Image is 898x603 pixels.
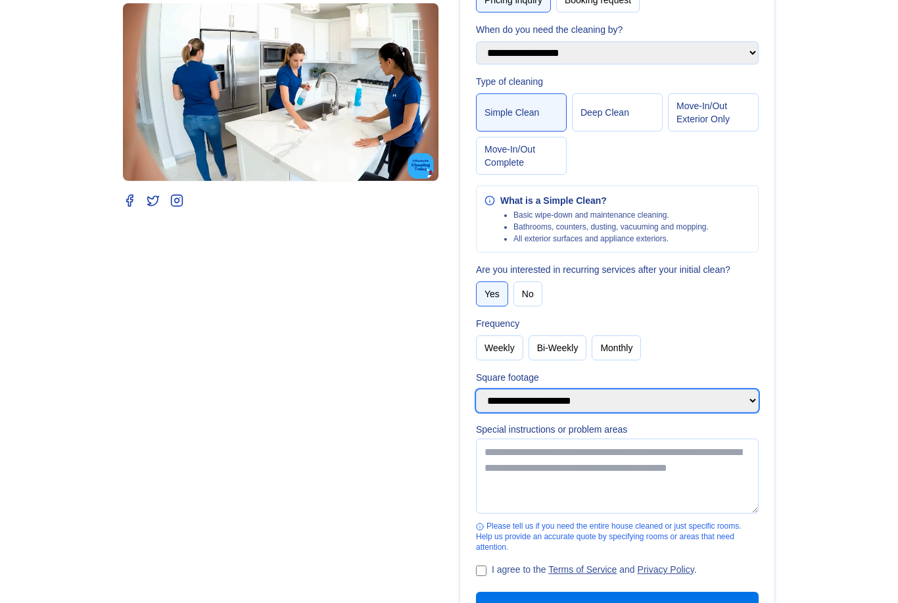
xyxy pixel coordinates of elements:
[476,423,759,436] label: Special instructions or problem areas
[476,263,759,276] label: Are you interested in recurring services after your initial clean?
[476,281,508,306] button: Yes
[500,194,709,207] div: What is a Simple Clean?
[476,137,567,175] button: Move‑In/Out Complete
[492,563,697,576] label: I agree to the and .
[638,564,694,575] a: Privacy Policy
[513,233,709,244] li: All exterior surfaces and appliance exteriors.
[572,93,663,132] button: Deep Clean
[513,281,542,306] button: No
[123,194,136,207] a: Facebook
[170,194,183,207] a: Instagram
[476,93,567,132] button: Simple Clean
[529,335,587,360] button: Bi-Weekly
[147,194,160,207] a: Twitter
[476,335,523,360] button: Weekly
[513,222,709,232] li: Bathrooms, counters, dusting, vacuuming and mopping.
[592,335,641,360] button: Monthly
[476,23,759,36] label: When do you need the cleaning by?
[476,371,759,384] label: Square footage
[513,210,709,220] li: Basic wipe‑down and maintenance cleaning.
[548,564,617,575] a: Terms of Service
[668,93,759,132] button: Move‑In/Out Exterior Only
[476,521,759,552] div: Please tell us if you need the entire house cleaned or just specific rooms. Help us provide an ac...
[476,75,759,88] label: Type of cleaning
[476,317,759,330] label: Frequency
